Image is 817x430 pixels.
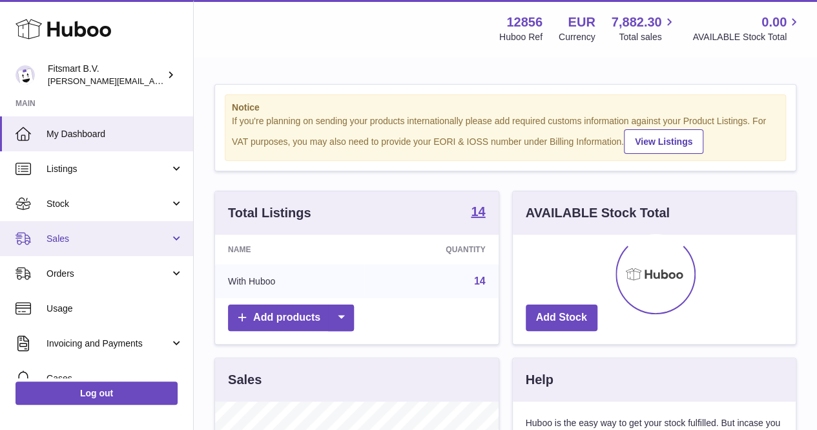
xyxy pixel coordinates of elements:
[232,115,779,154] div: If you're planning on sending your products internationally please add required customs informati...
[228,371,262,389] h3: Sales
[506,14,543,31] strong: 12856
[228,305,354,331] a: Add products
[47,233,170,245] span: Sales
[692,31,801,43] span: AVAILABLE Stock Total
[612,14,677,43] a: 7,882.30 Total sales
[612,14,662,31] span: 7,882.30
[474,275,486,286] a: 14
[559,31,595,43] div: Currency
[232,102,779,114] strong: Notice
[48,63,164,87] div: Fitsmart B.V.
[619,31,676,43] span: Total sales
[215,264,364,298] td: With Huboo
[215,235,364,264] th: Name
[761,14,787,31] span: 0.00
[16,382,178,405] a: Log out
[471,205,485,220] a: 14
[526,371,553,389] h3: Help
[47,372,183,385] span: Cases
[47,198,170,210] span: Stock
[47,128,183,140] span: My Dashboard
[624,129,703,154] a: View Listings
[526,204,670,222] h3: AVAILABLE Stock Total
[471,205,485,218] strong: 14
[364,235,498,264] th: Quantity
[16,65,35,85] img: jonathan@leaderoo.com
[499,31,543,43] div: Huboo Ref
[48,76,259,86] span: [PERSON_NAME][EMAIL_ADDRESS][DOMAIN_NAME]
[47,338,170,350] span: Invoicing and Payments
[47,268,170,280] span: Orders
[692,14,801,43] a: 0.00 AVAILABLE Stock Total
[228,204,311,222] h3: Total Listings
[47,163,170,175] span: Listings
[47,303,183,315] span: Usage
[526,305,597,331] a: Add Stock
[568,14,595,31] strong: EUR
